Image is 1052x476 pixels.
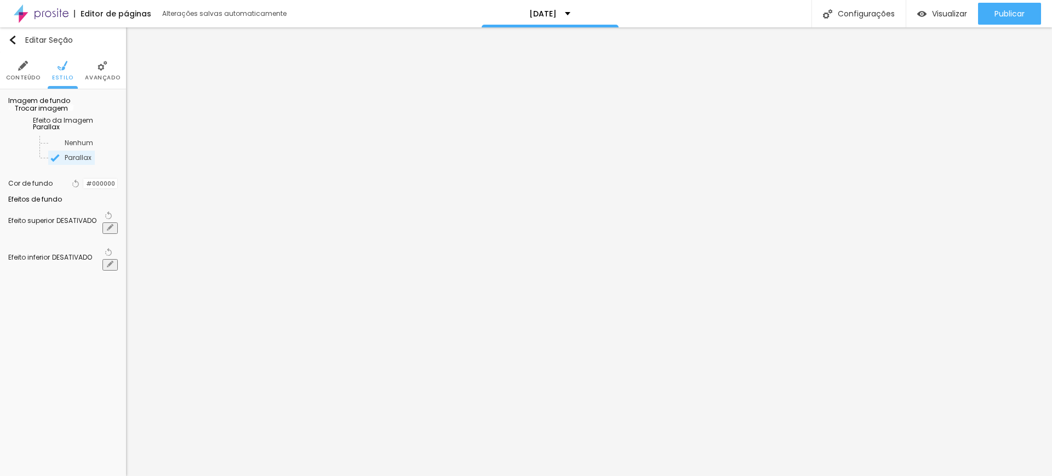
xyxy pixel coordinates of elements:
[823,9,832,19] img: Icone
[56,217,96,224] span: DESATIVADO
[52,254,92,261] span: DESATIVADO
[58,61,67,71] img: Icone
[932,9,967,18] span: Visualizar
[162,10,288,17] div: Alterações salvas automaticamente
[33,117,93,124] div: Efeito da Imagem
[8,36,73,44] div: Editar Seção
[65,138,93,147] span: Nenhum
[8,104,15,111] img: Icone
[18,61,28,71] img: Icone
[8,180,53,187] div: Cor de fundo
[126,27,1052,476] iframe: Editor
[85,75,120,81] span: Avançado
[6,75,41,81] span: Conteúdo
[52,75,73,81] span: Estilo
[529,10,557,18] p: [DATE]
[33,122,60,131] span: Parallax
[8,196,118,203] div: Efeitos de fundo
[994,9,1025,18] span: Publicar
[8,36,17,44] img: Icone
[906,3,978,25] button: Visualizar
[8,104,68,113] span: Trocar imagem
[68,104,75,111] img: Icone
[74,10,151,18] div: Editor de páginas
[98,61,107,71] img: Icone
[8,254,50,261] div: Efeito inferior
[917,9,927,19] img: view-1.svg
[65,153,92,162] span: Parallax
[978,3,1041,25] button: Publicar
[50,153,60,163] img: Icone
[8,217,54,224] div: Efeito superior
[8,98,118,104] div: Imagem de fundo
